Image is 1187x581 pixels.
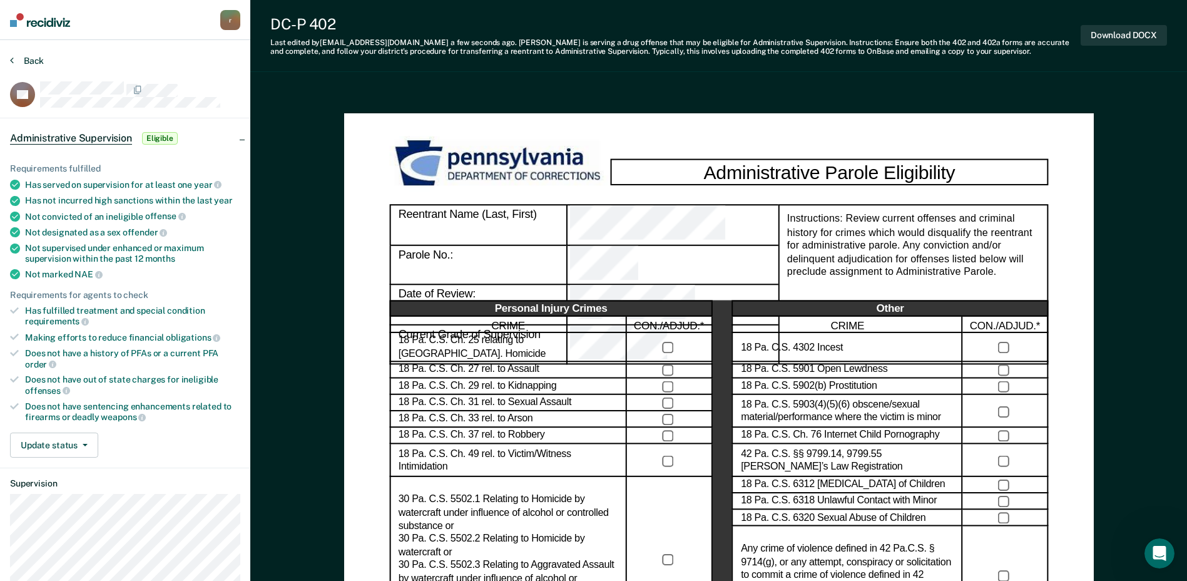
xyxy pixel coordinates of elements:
[568,285,778,324] div: Date of Review:
[25,386,70,396] span: offenses
[389,205,567,245] div: Reentrant Name (Last, First)
[741,448,954,474] label: 42 Pa. C.S. §§ 9799.14, 9799.55 [PERSON_NAME]’s Law Registration
[166,332,220,342] span: obligations
[398,364,539,377] label: 18 Pa. C.S. Ch. 27 rel. to Assault
[220,10,240,30] button: r
[398,380,556,393] label: 18 Pa. C.S. Ch. 29 rel. to Kidnapping
[145,254,175,264] span: months
[568,205,778,245] div: Reentrant Name (Last, First)
[214,195,232,205] span: year
[25,227,240,238] div: Not designated as a sex
[741,380,877,393] label: 18 Pa. C.S. 5902(b) Prostitution
[398,413,532,426] label: 18 Pa. C.S. Ch. 33 rel. to Arson
[389,136,610,192] img: PDOC Logo
[1144,538,1174,568] iframe: Intercom live chat
[389,301,712,317] div: Personal Injury Crimes
[10,478,240,489] dt: Supervision
[25,243,240,264] div: Not supervised under enhanced or maximum supervision within the past 12
[270,15,1081,33] div: DC-P 402
[10,13,70,27] img: Recidiviz
[145,211,186,221] span: offense
[101,412,146,422] span: weapons
[962,317,1048,333] div: CON./ADJUD.*
[10,55,44,66] button: Back
[389,245,567,285] div: Parole No.:
[741,495,937,508] label: 18 Pa. C.S. 6318 Unlawful Contact with Minor
[741,512,925,525] label: 18 Pa. C.S. 6320 Sexual Abuse of Children
[732,317,962,333] div: CRIME
[389,285,567,324] div: Date of Review:
[741,478,945,491] label: 18 Pa. C.S. 6312 [MEDICAL_DATA] of Children
[389,317,626,333] div: CRIME
[25,316,89,326] span: requirements
[398,396,571,409] label: 18 Pa. C.S. Ch. 31 rel. to Sexual Assault
[25,401,240,423] div: Does not have sentencing enhancements related to firearms or deadly
[25,269,240,280] div: Not marked
[142,132,178,145] span: Eligible
[25,348,240,369] div: Does not have a history of PFAs or a current PFA order
[778,205,1048,364] div: Instructions: Review current offenses and criminal history for crimes which would disqualify the ...
[732,301,1048,317] div: Other
[398,429,544,443] label: 18 Pa. C.S. Ch. 37 rel. to Robbery
[398,334,618,361] label: 18 Pa. C.S. Ch. 25 relating to [GEOGRAPHIC_DATA]. Homicide
[25,374,240,396] div: Does not have out of state charges for ineligible
[741,398,954,424] label: 18 Pa. C.S. 5903(4)(5)(6) obscene/sexual material/performance where the victim is minor
[25,211,240,222] div: Not convicted of an ineligible
[123,227,168,237] span: offender
[741,429,939,443] label: 18 Pa. C.S. Ch. 76 Internet Child Pornography
[1081,25,1167,46] button: Download DOCX
[10,132,132,145] span: Administrative Supervision
[25,332,240,343] div: Making efforts to reduce financial
[451,38,515,47] span: a few seconds ago
[194,180,222,190] span: year
[610,158,1048,185] div: Administrative Parole Eligibility
[398,448,618,474] label: 18 Pa. C.S. Ch. 49 rel. to Victim/Witness Intimidation
[25,195,240,206] div: Has not incurred high sanctions within the last
[25,306,240,327] div: Has fulfilled treatment and special condition
[10,433,98,458] button: Update status
[25,179,240,190] div: Has served on supervision for at least one
[10,290,240,301] div: Requirements for agents to check
[10,163,240,174] div: Requirements fulfilled
[74,269,102,279] span: NAE
[568,245,778,285] div: Parole No.:
[741,341,843,354] label: 18 Pa. C.S. 4302 Incest
[270,38,1081,56] div: Last edited by [EMAIL_ADDRESS][DOMAIN_NAME] . [PERSON_NAME] is serving a drug offense that may be...
[626,317,712,333] div: CON./ADJUD.*
[741,364,887,377] label: 18 Pa. C.S. 5901 Open Lewdness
